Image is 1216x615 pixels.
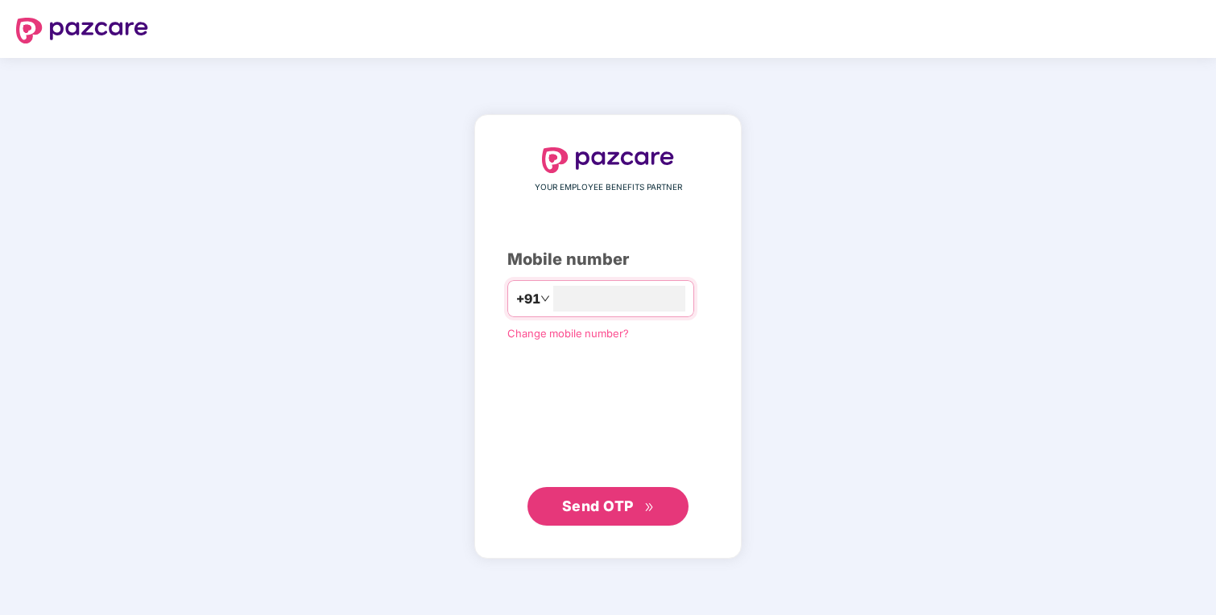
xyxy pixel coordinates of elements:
[542,147,674,173] img: logo
[562,497,634,514] span: Send OTP
[535,181,682,194] span: YOUR EMPLOYEE BENEFITS PARTNER
[644,502,655,513] span: double-right
[507,327,629,340] a: Change mobile number?
[527,487,689,526] button: Send OTPdouble-right
[16,18,148,43] img: logo
[516,289,540,309] span: +91
[540,294,550,303] span: down
[507,247,709,272] div: Mobile number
